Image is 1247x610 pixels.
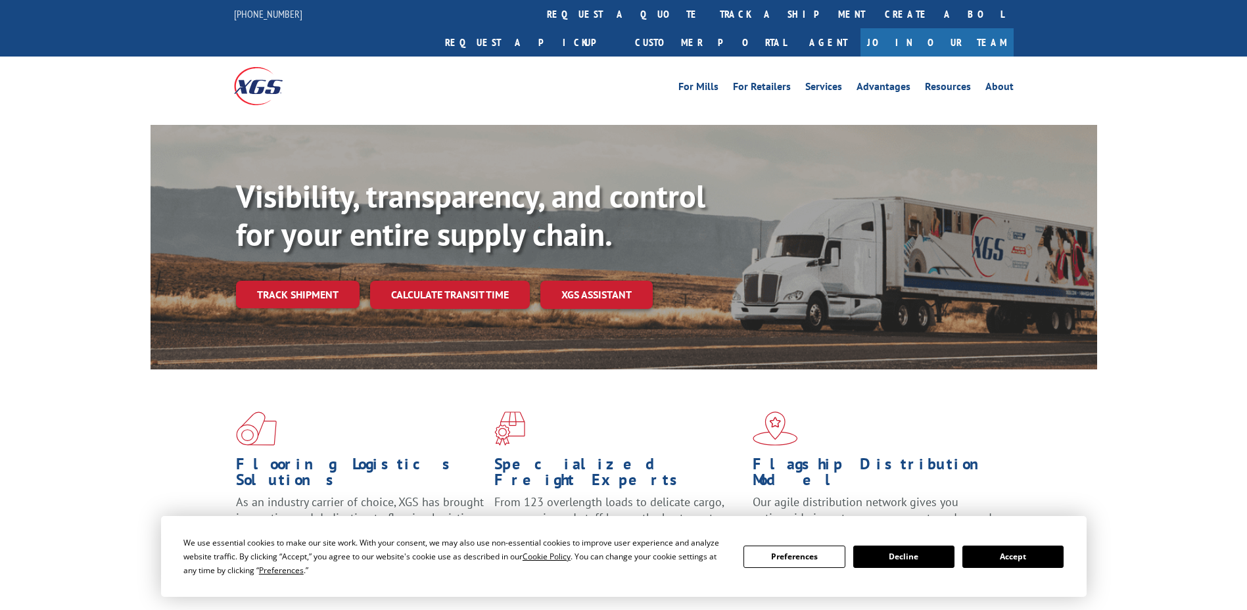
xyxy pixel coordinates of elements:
h1: Specialized Freight Experts [494,456,743,494]
div: Cookie Consent Prompt [161,516,1087,597]
b: Visibility, transparency, and control for your entire supply chain. [236,176,705,254]
div: We use essential cookies to make our site work. With your consent, we may also use non-essential ... [183,536,728,577]
a: About [985,82,1014,96]
a: Customer Portal [625,28,796,57]
h1: Flagship Distribution Model [753,456,1001,494]
a: Agent [796,28,860,57]
a: XGS ASSISTANT [540,281,653,309]
img: xgs-icon-focused-on-flooring-red [494,411,525,446]
span: Our agile distribution network gives you nationwide inventory management on demand. [753,494,995,525]
a: For Retailers [733,82,791,96]
a: Join Our Team [860,28,1014,57]
h1: Flooring Logistics Solutions [236,456,484,494]
span: Preferences [259,565,304,576]
button: Preferences [743,546,845,568]
button: Decline [853,546,954,568]
img: xgs-icon-total-supply-chain-intelligence-red [236,411,277,446]
a: Track shipment [236,281,360,308]
button: Accept [962,546,1064,568]
a: Resources [925,82,971,96]
a: Advantages [857,82,910,96]
p: From 123 overlength loads to delicate cargo, our experienced staff knows the best way to move you... [494,494,743,553]
span: Cookie Policy [523,551,571,562]
a: For Mills [678,82,718,96]
span: As an industry carrier of choice, XGS has brought innovation and dedication to flooring logistics... [236,494,484,541]
a: [PHONE_NUMBER] [234,7,302,20]
img: xgs-icon-flagship-distribution-model-red [753,411,798,446]
a: Request a pickup [435,28,625,57]
a: Calculate transit time [370,281,530,309]
a: Services [805,82,842,96]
